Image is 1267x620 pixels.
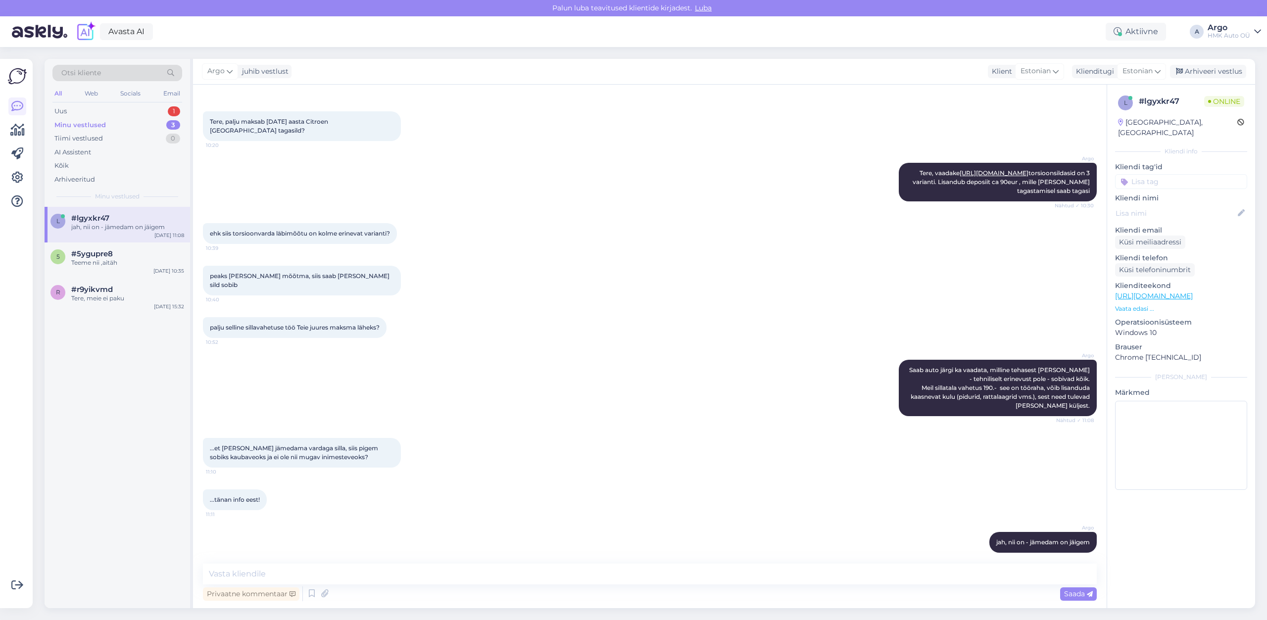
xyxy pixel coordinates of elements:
p: Chrome [TECHNICAL_ID] [1115,352,1247,363]
a: [URL][DOMAIN_NAME] [960,169,1028,177]
div: [PERSON_NAME] [1115,373,1247,382]
div: Klient [988,66,1012,77]
a: ArgoHMK Auto OÜ [1208,24,1261,40]
img: explore-ai [75,21,96,42]
div: [DATE] 10:35 [153,267,184,275]
span: 5 [56,253,60,260]
span: 10:20 [206,142,243,149]
div: # lgyxkr47 [1139,95,1204,107]
input: Lisa nimi [1116,208,1236,219]
span: 11:15 [1057,553,1094,561]
div: Aktiivne [1106,23,1166,41]
p: Kliendi nimi [1115,193,1247,203]
span: Estonian [1122,66,1153,77]
div: juhib vestlust [238,66,289,77]
div: A [1190,25,1204,39]
div: Arhiveeri vestlus [1170,65,1246,78]
div: Socials [118,87,143,100]
p: Windows 10 [1115,328,1247,338]
div: Tere, meie ei paku [71,294,184,303]
div: Arhiveeritud [54,175,95,185]
span: Saab auto järgi ka vaadata, milline tehasest [PERSON_NAME] - tehniliselt erinevust pole - sobivad... [909,366,1091,409]
span: r [56,288,60,296]
div: jah, nii on - jämedam on jäigem [71,223,184,232]
div: Web [83,87,100,100]
div: Kõik [54,161,69,171]
span: Argo [1057,352,1094,359]
span: Nähtud ✓ 10:30 [1055,202,1094,209]
span: Argo [1057,155,1094,162]
div: [GEOGRAPHIC_DATA], [GEOGRAPHIC_DATA] [1118,117,1237,138]
span: l [56,217,60,225]
div: 0 [166,134,180,143]
div: Privaatne kommentaar [203,587,299,601]
span: #r9yikvmd [71,285,113,294]
div: HMK Auto OÜ [1208,32,1250,40]
span: Online [1204,96,1244,107]
div: AI Assistent [54,147,91,157]
div: Tiimi vestlused [54,134,103,143]
span: palju selline sillavahetuse töö Teie juures maksma läheks? [210,324,380,331]
span: jah, nii on - jämedam on jäigem [996,538,1090,546]
span: #5ygupre8 [71,249,113,258]
span: 10:52 [206,338,243,346]
div: Minu vestlused [54,120,106,130]
span: Estonian [1021,66,1051,77]
div: 1 [168,106,180,116]
input: Lisa tag [1115,174,1247,189]
p: Operatsioonisüsteem [1115,317,1247,328]
p: Kliendi email [1115,225,1247,236]
span: Tere, palju maksab [DATE] aasta Citroen [GEOGRAPHIC_DATA] tagasild? [210,118,330,134]
div: Email [161,87,182,100]
p: Märkmed [1115,387,1247,398]
span: Minu vestlused [95,192,140,201]
span: Nähtud ✓ 11:08 [1056,417,1094,424]
span: #lgyxkr47 [71,214,109,223]
a: [URL][DOMAIN_NAME] [1115,291,1193,300]
span: Otsi kliente [61,68,101,78]
span: 10:40 [206,296,243,303]
div: Kliendi info [1115,147,1247,156]
span: Argo [207,66,225,77]
a: Avasta AI [100,23,153,40]
span: 11:11 [206,511,243,518]
div: Klienditugi [1072,66,1114,77]
p: Brauser [1115,342,1247,352]
span: ...tänan info eest! [210,496,260,503]
span: Tere, vaadake torsioonsildasid on 3 varianti. Lisandub deposiit ca 90eur , mille [PERSON_NAME] ta... [913,169,1091,194]
span: ehk siis torsioonvarda läbimõõtu on kolme erinevat varianti? [210,230,390,237]
div: All [52,87,64,100]
span: Luba [692,3,715,12]
div: Uus [54,106,67,116]
span: 11:10 [206,468,243,476]
span: Saada [1064,589,1093,598]
div: [DATE] 15:32 [154,303,184,310]
span: peaks [PERSON_NAME] mõõtma, siis saab [PERSON_NAME] sild sobib [210,272,391,288]
p: Klienditeekond [1115,281,1247,291]
div: [DATE] 11:08 [154,232,184,239]
img: Askly Logo [8,67,27,86]
span: l [1124,99,1127,106]
span: Argo [1057,524,1094,531]
div: Teeme nii ,aitäh [71,258,184,267]
div: 3 [166,120,180,130]
p: Vaata edasi ... [1115,304,1247,313]
div: Küsi meiliaadressi [1115,236,1185,249]
p: Kliendi tag'id [1115,162,1247,172]
span: ...et [PERSON_NAME] jämedama vardaga silla, siis pigem sobiks kaubaveoks ja ei ole nii mugav inim... [210,444,380,461]
p: Kliendi telefon [1115,253,1247,263]
div: Argo [1208,24,1250,32]
div: Küsi telefoninumbrit [1115,263,1195,277]
span: 10:39 [206,244,243,252]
